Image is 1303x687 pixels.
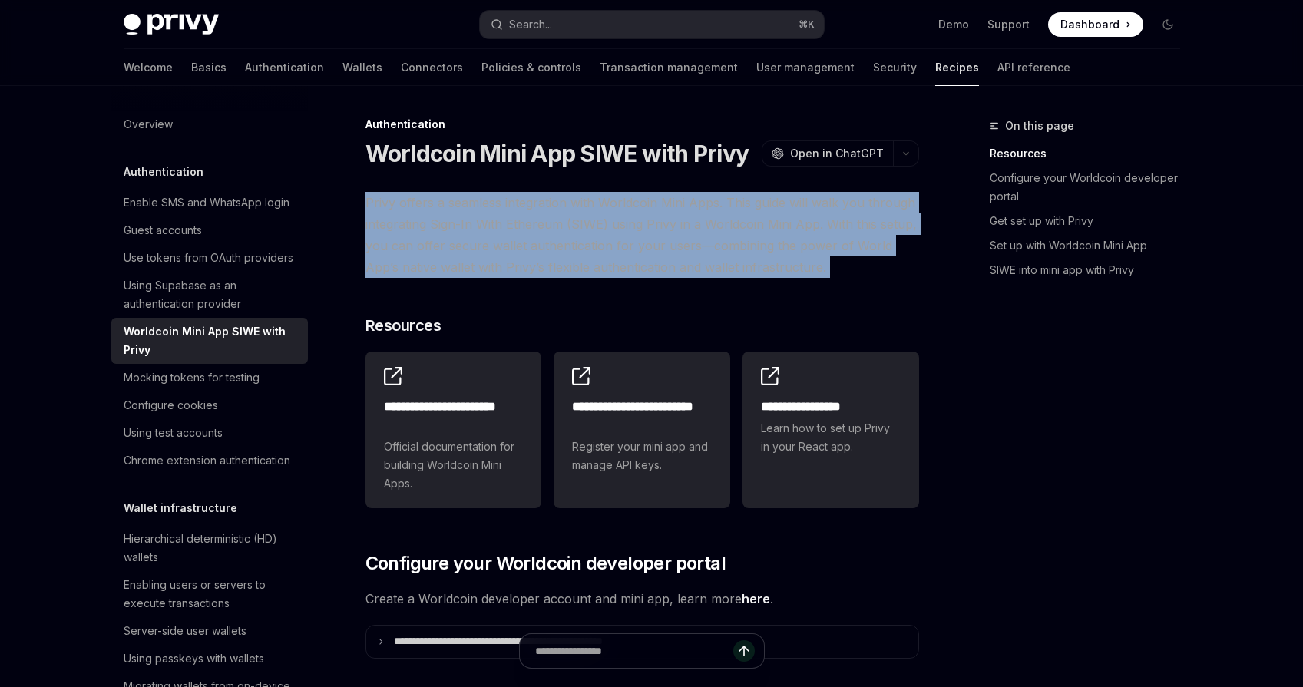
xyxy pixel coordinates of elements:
a: Using test accounts [111,419,308,447]
div: Server-side user wallets [124,622,246,640]
span: ⌘ K [799,18,815,31]
button: Toggle dark mode [1156,12,1180,37]
div: Enable SMS and WhatsApp login [124,193,289,212]
div: Using passkeys with wallets [124,649,264,668]
a: Get set up with Privy [990,209,1192,233]
div: Search... [509,15,552,34]
a: Support [987,17,1030,32]
button: Search...⌘K [480,11,824,38]
h5: Authentication [124,163,203,181]
a: here [742,591,770,607]
a: Authentication [245,49,324,86]
a: Set up with Worldcoin Mini App [990,233,1192,258]
a: Hierarchical deterministic (HD) wallets [111,525,308,571]
span: Privy offers a seamless integration with Worldcoin Mini Apps. This guide will walk you through in... [365,192,919,278]
a: Connectors [401,49,463,86]
span: Configure your Worldcoin developer portal [365,551,726,576]
div: Chrome extension authentication [124,451,290,470]
a: Demo [938,17,969,32]
div: Using test accounts [124,424,223,442]
a: SIWE into mini app with Privy [990,258,1192,282]
div: Worldcoin Mini App SIWE with Privy [124,322,299,359]
a: Guest accounts [111,216,308,244]
span: On this page [1005,117,1074,135]
a: Policies & controls [481,49,581,86]
h5: Wallet infrastructure [124,499,237,517]
span: Open in ChatGPT [790,146,884,161]
a: Mocking tokens for testing [111,364,308,391]
img: dark logo [124,14,219,35]
a: Overview [111,111,308,138]
a: Wallets [342,49,382,86]
div: Use tokens from OAuth providers [124,249,293,267]
div: Using Supabase as an authentication provider [124,276,299,313]
a: Using passkeys with wallets [111,645,308,672]
a: API reference [997,49,1070,86]
a: Chrome extension authentication [111,447,308,474]
a: Security [873,49,917,86]
a: Recipes [935,49,979,86]
span: Register your mini app and manage API keys. [572,438,712,474]
a: Transaction management [600,49,738,86]
div: Enabling users or servers to execute transactions [124,576,299,613]
span: Resources [365,315,441,336]
div: Configure cookies [124,396,218,415]
h1: Worldcoin Mini App SIWE with Privy [365,140,749,167]
span: Create a Worldcoin developer account and mini app, learn more . [365,588,919,609]
a: Enable SMS and WhatsApp login [111,189,308,216]
a: Enabling users or servers to execute transactions [111,571,308,617]
div: Hierarchical deterministic (HD) wallets [124,530,299,566]
span: Dashboard [1060,17,1119,32]
div: Overview [124,115,173,134]
a: Basics [191,49,227,86]
button: Open in ChatGPT [762,140,893,167]
span: Official documentation for building Worldcoin Mini Apps. [384,438,524,493]
div: Mocking tokens for testing [124,368,260,387]
a: Configure your Worldcoin developer portal [990,166,1192,209]
a: Use tokens from OAuth providers [111,244,308,272]
a: Welcome [124,49,173,86]
button: Send message [733,640,755,662]
a: Server-side user wallets [111,617,308,645]
a: Worldcoin Mini App SIWE with Privy [111,318,308,364]
a: Configure cookies [111,391,308,419]
div: Guest accounts [124,221,202,239]
a: Resources [990,141,1192,166]
a: Using Supabase as an authentication provider [111,272,308,318]
span: Learn how to set up Privy in your React app. [761,419,901,456]
a: User management [756,49,855,86]
div: Authentication [365,117,919,132]
a: Dashboard [1048,12,1143,37]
